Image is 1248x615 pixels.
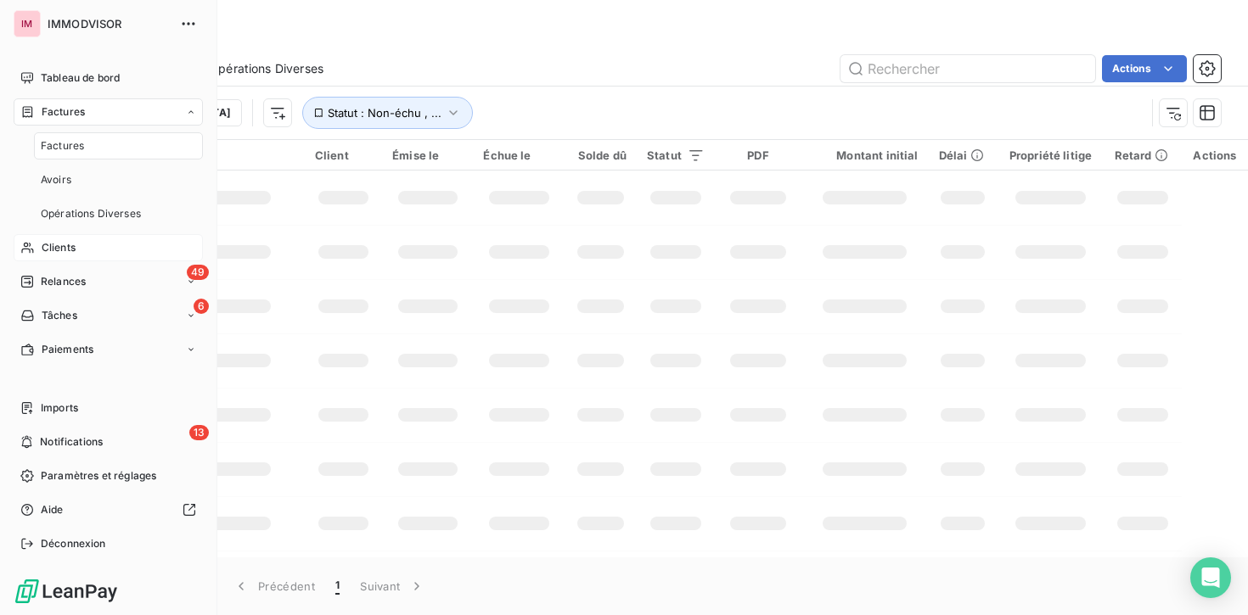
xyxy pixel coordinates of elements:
[42,104,85,120] span: Factures
[315,148,372,162] div: Client
[576,148,627,162] div: Solde dû
[187,265,209,280] span: 49
[812,148,919,162] div: Montant initial
[209,60,323,77] span: Opérations Diverses
[41,468,156,484] span: Paramètres et réglages
[335,578,340,595] span: 1
[1102,55,1187,82] button: Actions
[350,568,436,604] button: Suivant
[939,148,987,162] div: Délai
[14,10,41,37] div: IM
[302,97,473,129] button: Statut : Non-échu , ...
[1007,148,1093,162] div: Propriété litige
[392,148,463,162] div: Émise le
[647,148,705,162] div: Statut
[41,172,71,187] span: Avoirs
[14,496,203,523] a: Aide
[189,425,209,440] span: 13
[42,308,77,323] span: Tâches
[42,342,93,357] span: Paiements
[48,17,170,31] span: IMMODVISOR
[41,274,86,289] span: Relances
[40,434,103,450] span: Notifications
[41,502,64,517] span: Aide
[328,106,441,120] span: Statut : Non-échu , ...
[14,578,119,605] img: Logo LeanPay
[194,299,209,314] span: 6
[483,148,554,162] div: Échue le
[41,536,106,551] span: Déconnexion
[1192,148,1238,162] div: Actions
[41,206,141,221] span: Opérations Diverses
[1190,557,1231,598] div: Open Intercom Messenger
[325,568,350,604] button: 1
[41,138,84,154] span: Factures
[41,400,78,416] span: Imports
[42,240,76,255] span: Clients
[1115,148,1172,162] div: Retard
[41,70,120,86] span: Tableau de bord
[840,55,1095,82] input: Rechercher
[725,148,790,162] div: PDF
[222,568,325,604] button: Précédent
